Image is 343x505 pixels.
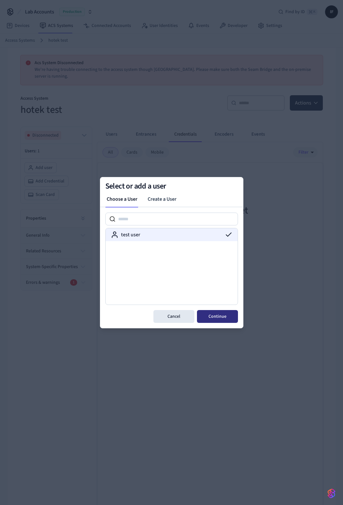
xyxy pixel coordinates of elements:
[121,231,140,239] label: test user
[105,182,238,190] h2: Select or add a user
[143,193,182,206] a: Create a User
[102,193,143,206] a: Choose a User
[197,310,238,323] button: Continue
[328,488,335,499] img: SeamLogoGradient.69752ec5.svg
[153,310,194,323] button: Cancel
